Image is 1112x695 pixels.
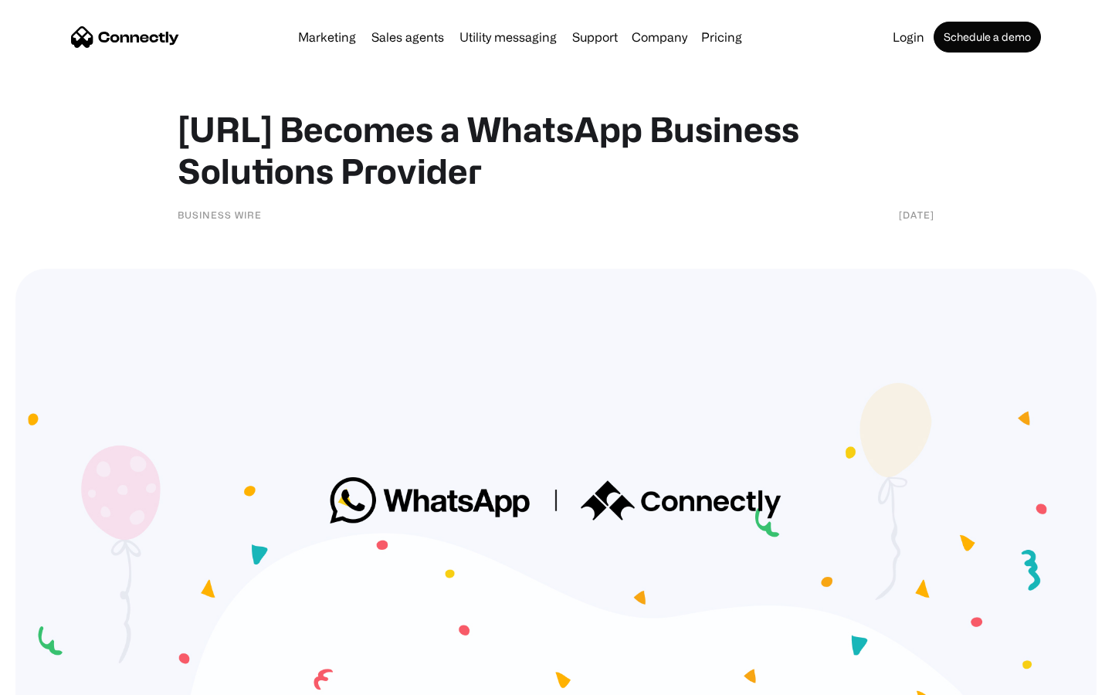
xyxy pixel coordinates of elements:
div: [DATE] [899,207,934,222]
div: Business Wire [178,207,262,222]
a: Marketing [292,31,362,43]
ul: Language list [31,668,93,690]
h1: [URL] Becomes a WhatsApp Business Solutions Provider [178,108,934,192]
a: Support [566,31,624,43]
a: Utility messaging [453,31,563,43]
a: Login [887,31,931,43]
a: Schedule a demo [934,22,1041,53]
div: Company [632,26,687,48]
aside: Language selected: English [15,668,93,690]
div: Company [627,26,692,48]
a: home [71,25,179,49]
a: Sales agents [365,31,450,43]
a: Pricing [695,31,748,43]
